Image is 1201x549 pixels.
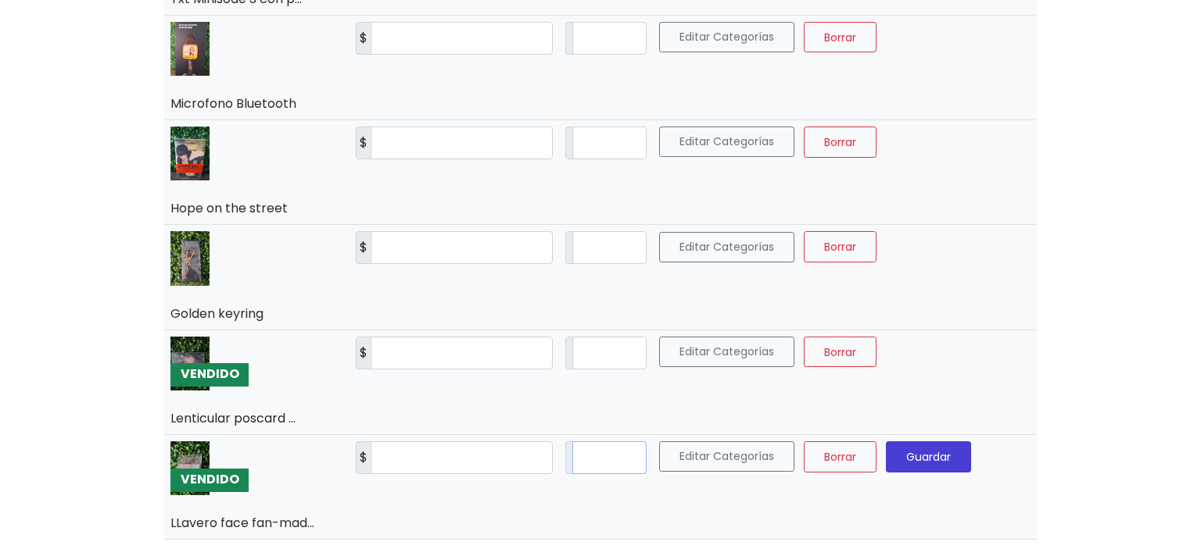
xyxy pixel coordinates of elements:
span: Guardar [906,449,951,465]
button: Borrar [804,22,877,53]
img: small_1717982891907.jpeg [170,22,210,76]
img: small_1717982654856.jpeg [170,127,210,180]
button: Editar Categorías [659,337,794,367]
img: small_1717983844747.jpeg [170,441,210,495]
span: Borrar [824,344,856,359]
button: Guardar [886,441,971,472]
button: Borrar [804,231,877,262]
span: Borrar [824,134,856,150]
a: Microfono Bluetooth [170,94,296,112]
button: Editar Categorías [659,22,794,52]
span: Borrar [824,239,856,255]
label: $ [356,337,371,369]
label: $ [356,22,371,55]
label: $ [356,231,371,264]
span: Borrar [824,29,856,45]
button: Editar Categorías [659,441,794,472]
button: Editar Categorías [659,127,794,157]
button: Borrar [804,337,877,368]
div: VENDIDO [170,469,249,492]
button: Borrar [804,441,877,472]
label: $ [356,127,371,159]
a: Golden keyring [170,305,264,323]
img: small_1717984837554.jpeg [170,337,210,390]
a: LLavero face fan-mad... [170,514,314,532]
button: Editar Categorías [659,232,794,262]
a: Lenticular poscard ... [170,409,296,427]
a: Hope on the street [170,199,288,217]
div: VENDIDO [170,363,249,387]
span: Borrar [824,449,856,465]
button: Borrar [804,127,877,158]
img: small_1717982141819.jpeg [170,231,210,285]
label: $ [356,441,371,474]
